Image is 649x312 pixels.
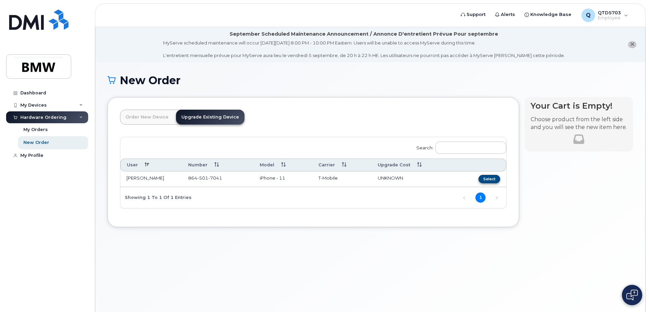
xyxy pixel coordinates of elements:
td: iPhone - 11 [254,171,312,187]
input: Search: [435,142,506,154]
th: Carrier: activate to sort column ascending [312,159,372,171]
th: Upgrade Cost: activate to sort column ascending [372,159,455,171]
span: UNKNOWN [378,175,403,181]
span: 864 [188,175,222,181]
th: Model: activate to sort column ascending [254,159,312,171]
label: Search: [412,137,506,156]
p: Choose product from the left side and you will see the new item here. [531,116,627,131]
button: Select [478,175,500,183]
div: September Scheduled Maintenance Announcement / Annonce D'entretient Prévue Pour septembre [230,31,498,38]
img: Open chat [626,290,638,300]
span: 501 [197,175,208,181]
a: Order New Device [120,110,174,125]
td: T-Mobile [312,171,372,187]
td: [PERSON_NAME] [120,171,182,187]
button: close notification [628,41,636,48]
th: Number: activate to sort column ascending [182,159,254,171]
th: User: activate to sort column descending [120,159,182,171]
div: MyServe scheduled maintenance will occur [DATE][DATE] 8:00 PM - 10:00 PM Eastern. Users will be u... [163,40,565,59]
h4: Your Cart is Empty! [531,101,627,110]
a: Previous [459,193,469,203]
a: Next [492,193,502,203]
h1: New Order [107,74,633,86]
span: 7041 [208,175,222,181]
div: Showing 1 to 1 of 1 entries [120,191,192,203]
a: Upgrade Existing Device [176,110,244,125]
a: 1 [475,192,486,203]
